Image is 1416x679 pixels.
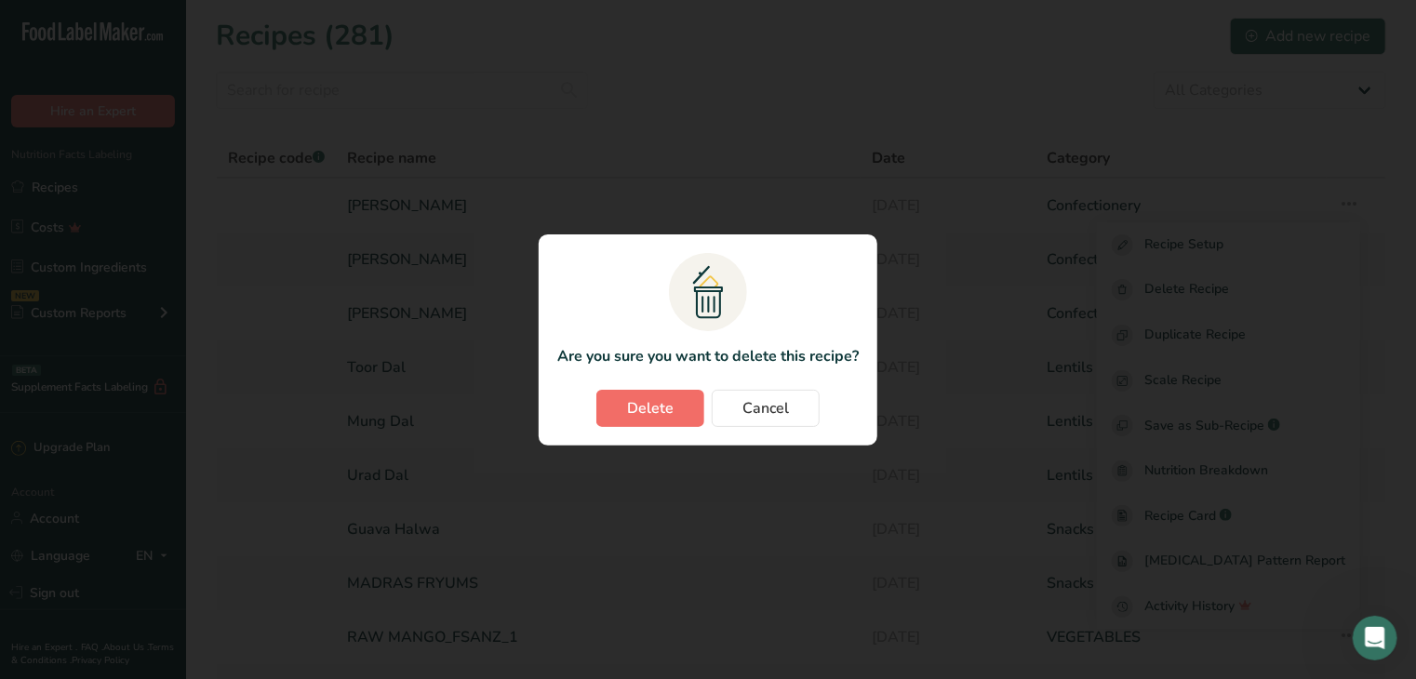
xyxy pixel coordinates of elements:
[596,390,704,427] button: Delete
[1353,616,1397,660] iframe: Intercom live chat
[627,397,674,419] span: Delete
[742,397,789,419] span: Cancel
[712,390,820,427] button: Cancel
[557,345,859,367] p: Are you sure you want to delete this recipe?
